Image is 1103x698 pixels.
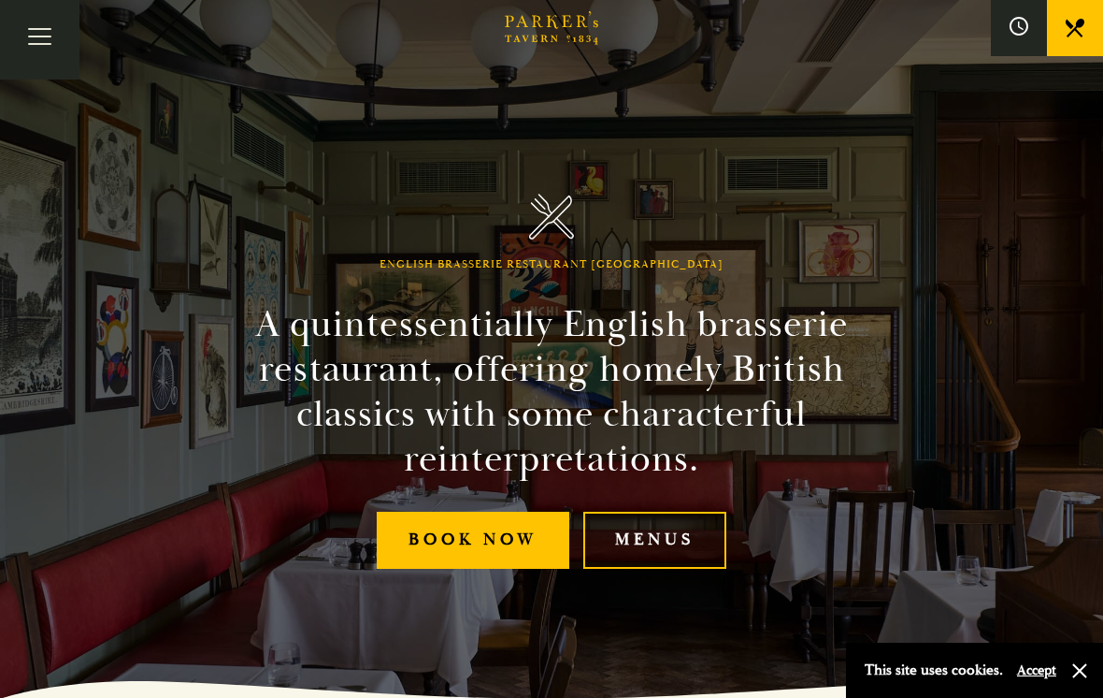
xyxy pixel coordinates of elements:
a: Book Now [377,512,569,569]
button: Accept [1017,662,1056,679]
p: This site uses cookies. [865,657,1003,684]
button: Close and accept [1070,662,1089,680]
h2: A quintessentially English brasserie restaurant, offering homely British classics with some chara... [200,302,903,482]
h1: English Brasserie Restaurant [GEOGRAPHIC_DATA] [380,258,723,271]
img: Parker's Tavern Brasserie Cambridge [529,194,575,240]
a: Menus [583,512,726,569]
